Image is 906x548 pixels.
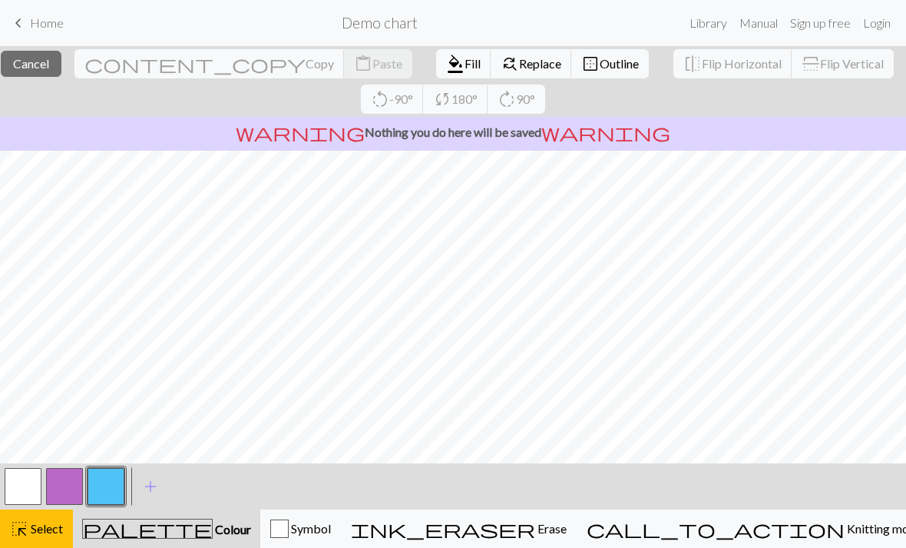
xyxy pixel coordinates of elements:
[351,518,535,540] span: ink_eraser
[433,88,451,110] span: sync
[535,521,567,536] span: Erase
[30,15,64,30] span: Home
[342,14,418,32] h2: Demo chart
[465,56,481,71] span: Fill
[857,8,897,38] a: Login
[83,518,212,540] span: palette
[84,53,306,75] span: content_copy
[519,56,561,71] span: Replace
[9,10,64,36] a: Home
[6,123,900,141] p: Nothing you do here will be saved
[488,85,545,114] button: 90°
[571,49,649,78] button: Outline
[501,53,519,75] span: find_replace
[389,91,413,106] span: -90°
[289,521,331,536] span: Symbol
[73,510,260,548] button: Colour
[516,91,535,106] span: 90°
[371,88,389,110] span: rotate_left
[446,53,465,75] span: format_color_fill
[800,55,822,73] span: flip
[306,56,334,71] span: Copy
[451,91,478,106] span: 180°
[498,88,516,110] span: rotate_right
[683,53,702,75] span: flip
[673,49,792,78] button: Flip Horizontal
[141,476,160,497] span: add
[260,510,341,548] button: Symbol
[587,518,845,540] span: call_to_action
[541,121,670,143] span: warning
[491,49,572,78] button: Replace
[792,49,894,78] button: Flip Vertical
[10,518,28,540] span: highlight_alt
[236,121,365,143] span: warning
[436,49,491,78] button: Fill
[702,56,782,71] span: Flip Horizontal
[74,49,345,78] button: Copy
[361,85,424,114] button: -90°
[9,12,28,34] span: keyboard_arrow_left
[733,8,784,38] a: Manual
[600,56,639,71] span: Outline
[784,8,857,38] a: Sign up free
[13,56,49,71] span: Cancel
[213,522,251,536] span: Colour
[683,8,733,38] a: Library
[341,510,577,548] button: Erase
[28,521,63,536] span: Select
[581,53,600,75] span: border_outer
[820,56,884,71] span: Flip Vertical
[423,85,488,114] button: 180°
[1,51,61,77] button: Cancel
